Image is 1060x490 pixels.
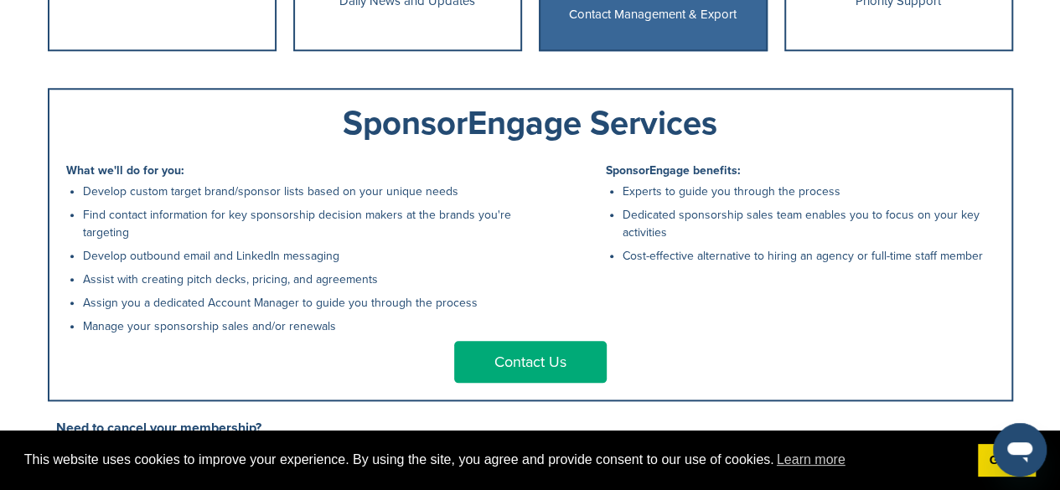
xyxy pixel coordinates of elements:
a: learn more about cookies [774,447,848,472]
li: Assign you a dedicated Account Manager to guide you through the process [83,294,522,312]
li: Experts to guide you through the process [623,183,995,200]
a: Contact Us [454,341,607,383]
b: What we'll do for you: [66,163,184,178]
li: Develop custom target brand/sponsor lists based on your unique needs [83,183,522,200]
li: Dedicated sponsorship sales team enables you to focus on your key activities [623,206,995,241]
div: SponsorEngage Services [66,106,995,140]
p: Contact Management & Export [547,4,759,25]
h3: Need to cancel your membership? [56,418,1013,438]
li: Assist with creating pitch decks, pricing, and agreements [83,271,522,288]
li: Manage your sponsorship sales and/or renewals [83,317,522,335]
li: Cost-effective alternative to hiring an agency or full-time staff member [623,247,995,265]
a: dismiss cookie message [978,444,1036,477]
li: Develop outbound email and LinkedIn messaging [83,247,522,265]
span: This website uses cookies to improve your experience. By using the site, you agree and provide co... [24,447,964,472]
b: SponsorEngage benefits: [606,163,741,178]
li: Find contact information for key sponsorship decision makers at the brands you're targeting [83,206,522,241]
iframe: Button to launch messaging window, conversation in progress [993,423,1047,477]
